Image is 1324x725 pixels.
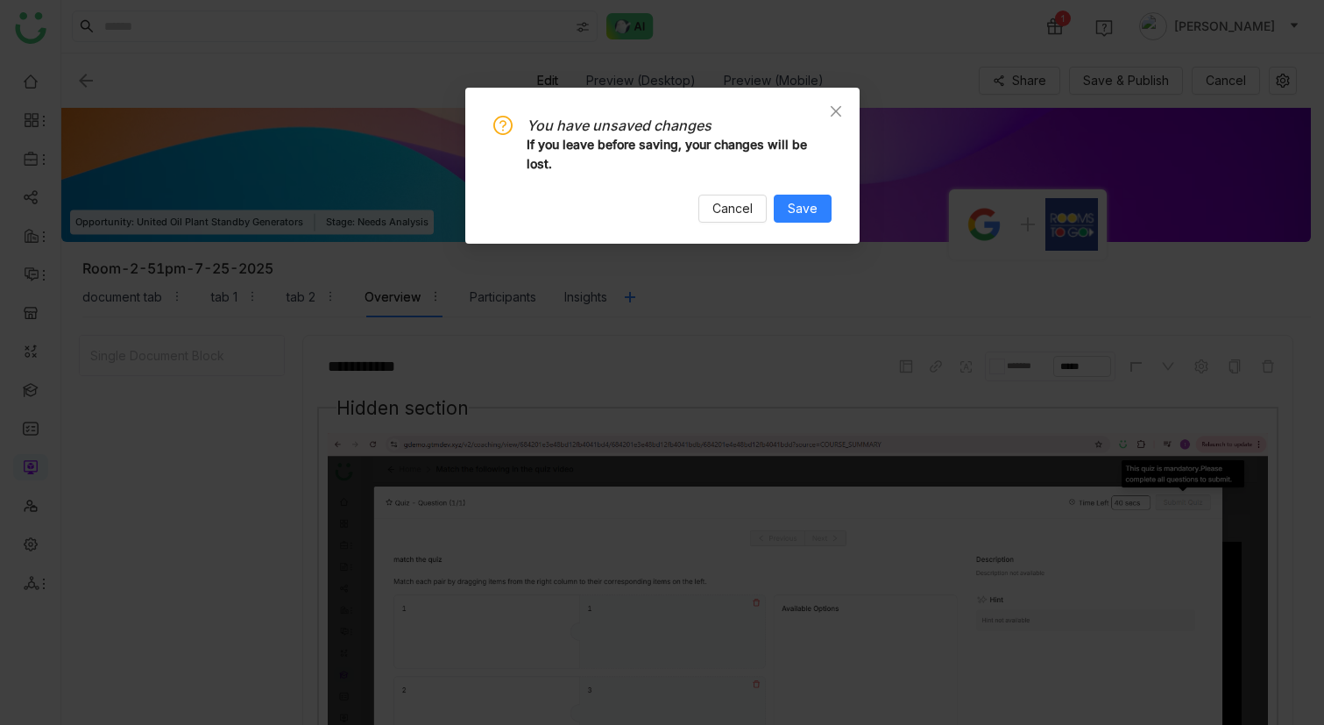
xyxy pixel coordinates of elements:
[698,195,767,223] button: Cancel
[774,195,832,223] button: Save
[527,117,712,134] i: You have unsaved changes
[527,137,807,171] b: If you leave before saving, your changes will be lost.
[788,199,818,218] span: Save
[812,88,860,135] button: Close
[712,199,753,218] span: Cancel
